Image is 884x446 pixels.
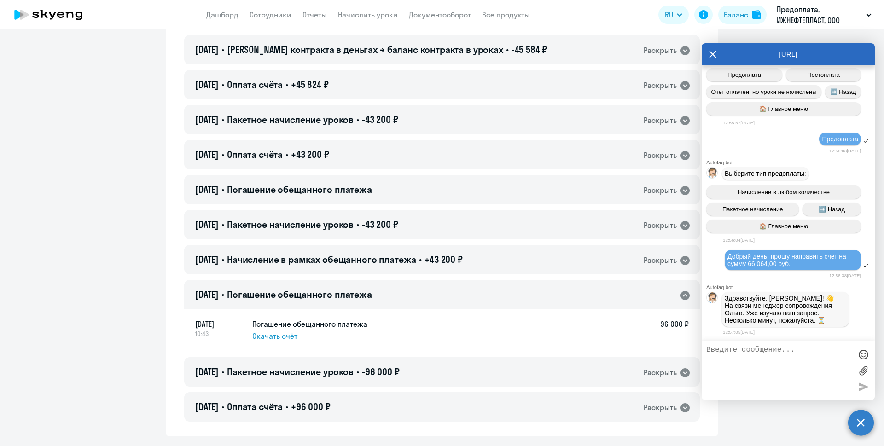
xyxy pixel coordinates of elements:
span: [DATE] [195,114,219,125]
span: • [221,366,224,377]
h5: 96 000 ₽ [660,319,689,342]
span: Предоплата [822,135,858,143]
span: • [285,149,288,160]
span: • [221,44,224,55]
div: Раскрыть [644,255,677,266]
span: Выберите тип предоплаты: [725,170,806,177]
button: Счет оплачен, но уроки не начислены [706,85,821,98]
span: Скачать счёт [252,330,297,342]
button: Балансbalance [718,6,767,24]
span: Счет оплачен, но уроки не начислены [711,88,817,95]
span: ➡️ Назад [819,206,845,213]
span: -43 200 ₽ [362,114,398,125]
div: Раскрыть [644,220,677,231]
div: Раскрыть [644,367,677,378]
span: Оплата счёта [227,79,283,90]
div: Раскрыть [644,80,677,91]
button: Начисление в любом количестве [706,185,861,199]
div: Раскрыть [644,402,677,413]
a: Документооборот [409,10,471,19]
span: • [285,79,288,90]
span: • [356,219,359,230]
span: • [285,401,288,412]
span: [DATE] [195,366,219,377]
button: ➡️ Назад [825,85,861,98]
span: • [356,366,359,377]
span: [DATE] [195,401,219,412]
a: Все продукты [482,10,530,19]
span: • [221,219,224,230]
button: RU [658,6,689,24]
time: 12:57:05[DATE] [723,330,755,335]
span: • [221,114,224,125]
span: • [506,44,509,55]
span: Добрый день, прошу направить счет на сумму 66 064,00 руб. [727,253,848,267]
span: +96 000 ₽ [291,401,331,412]
p: Здравствуйте, [PERSON_NAME]! 👋 ﻿На связи менеджер сопровождения Ольга. Уже изучаю ваш запрос. Нес... [725,295,846,324]
span: Погашение обещанного платежа [227,289,372,300]
span: • [221,401,224,412]
span: [DATE] [195,254,219,265]
span: [DATE] [195,79,219,90]
a: Дашборд [206,10,238,19]
div: Autofaq bot [706,160,875,165]
span: • [221,184,224,195]
time: 12:55:57[DATE] [723,120,755,125]
span: Погашение обещанного платежа [227,184,372,195]
button: 🏠 Главное меню [706,102,861,116]
button: Предоплата, ИЖНЕФТЕПЛАСТ, ООО [772,4,876,26]
span: [DATE] [195,149,219,160]
span: Пакетное начисление [722,206,783,213]
span: [DATE] [195,319,245,330]
div: Раскрыть [644,185,677,196]
span: [DATE] [195,289,219,300]
img: bot avatar [707,292,718,306]
span: Пакетное начисление уроков [227,114,354,125]
span: +45 824 ₽ [291,79,329,90]
a: Начислить уроки [338,10,398,19]
button: ➡️ Назад [803,203,861,216]
span: ➡️ Назад [830,88,856,95]
span: [DATE] [195,44,219,55]
span: • [419,254,422,265]
span: -43 200 ₽ [362,219,398,230]
span: Оплата счёта [227,401,283,412]
time: 12:56:38[DATE] [829,273,861,278]
button: Предоплата [706,68,782,81]
span: Предоплата [727,71,761,78]
span: [PERSON_NAME] контракта в деньгах → баланс контракта в уроках [227,44,503,55]
span: [DATE] [195,184,219,195]
h5: Погашение обещанного платежа [252,319,367,330]
span: Оплата счёта [227,149,283,160]
span: • [221,254,224,265]
a: Отчеты [302,10,327,19]
label: Лимит 10 файлов [856,364,870,377]
div: Раскрыть [644,45,677,56]
span: -45 584 ₽ [512,44,547,55]
span: RU [665,9,673,20]
span: • [356,114,359,125]
button: Постоплата [786,68,861,81]
div: Autofaq bot [706,284,875,290]
button: 🏠 Главное меню [706,220,861,233]
img: balance [752,10,761,19]
span: 10:43 [195,330,245,338]
span: +43 200 ₽ [291,149,329,160]
p: Предоплата, ИЖНЕФТЕПЛАСТ, ООО [777,4,862,26]
span: Начисление в рамках обещанного платежа [227,254,416,265]
span: 🏠 Главное меню [759,105,808,112]
span: -96 000 ₽ [362,366,400,377]
div: Раскрыть [644,115,677,126]
span: Начисление в любом количестве [738,189,830,196]
img: bot avatar [707,168,718,181]
div: Раскрыть [644,150,677,161]
span: Пакетное начисление уроков [227,366,354,377]
span: Постоплата [807,71,840,78]
button: Пакетное начисление [706,203,799,216]
span: [DATE] [195,219,219,230]
span: 🏠 Главное меню [759,223,808,230]
span: • [221,149,224,160]
span: Пакетное начисление уроков [227,219,354,230]
div: Баланс [724,9,748,20]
